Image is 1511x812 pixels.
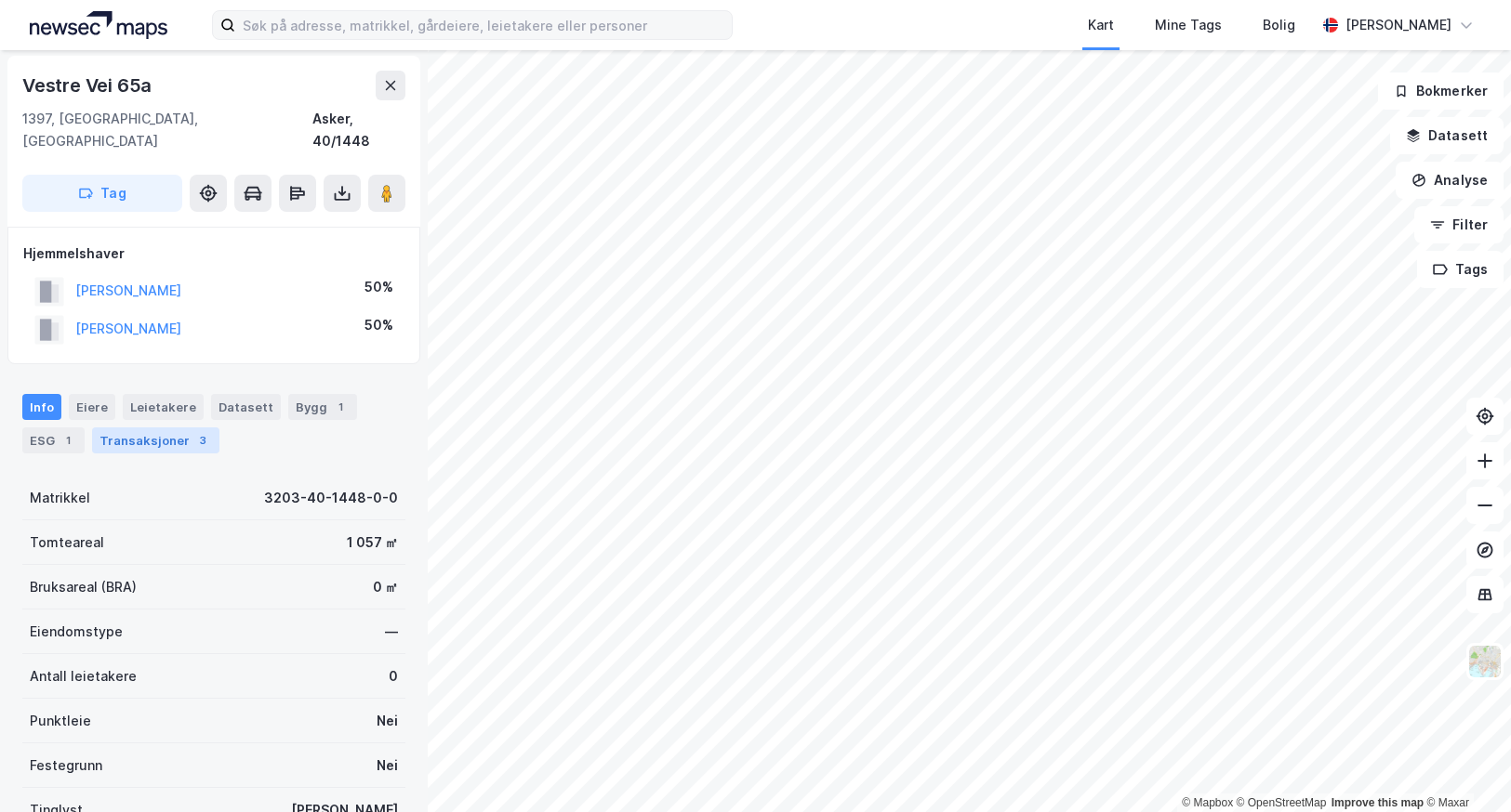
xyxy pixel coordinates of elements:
[59,431,77,450] div: 1
[347,531,398,554] div: 1 057 ㎡
[1332,796,1424,809] a: Improve this map
[1390,117,1504,154] button: Datasett
[30,621,123,643] div: Eiendomstype
[373,576,398,598] div: 0 ㎡
[1345,14,1451,36] div: [PERSON_NAME]
[123,394,204,420] div: Leietakere
[1418,723,1511,812] iframe: Chat Widget
[1237,796,1327,809] a: OpenStreetMap
[389,665,398,688] div: 0
[1182,796,1233,809] a: Mapbox
[22,71,155,100] div: Vestre Vei 65a
[312,108,405,152] div: Asker, 40/1448
[69,394,115,420] div: Eiere
[377,710,398,732] div: Nei
[22,427,85,453] div: ESG
[364,276,393,298] div: 50%
[264,487,398,509] div: 3203-40-1448-0-0
[92,427,219,453] div: Transaksjoner
[30,576,137,598] div: Bruksareal (BRA)
[1417,251,1504,288] button: Tags
[193,431,212,450] div: 3
[1396,162,1504,199] button: Analyse
[288,394,357,420] div: Bygg
[30,710,91,732] div: Punktleie
[331,398,350,416] div: 1
[30,531,104,554] div: Tomteareal
[30,754,102,777] div: Festegrunn
[30,11,167,39] img: logo.a4113a55bc3d86da70a041830d287a7e.svg
[1467,644,1503,679] img: Z
[22,394,61,420] div: Info
[30,487,90,509] div: Matrikkel
[1088,14,1114,36] div: Kart
[235,11,732,39] input: Søk på adresse, matrikkel, gårdeiere, leietakere eller personer
[22,175,182,212] button: Tag
[30,665,137,688] div: Antall leietakere
[211,394,281,420] div: Datasett
[1263,14,1295,36] div: Bolig
[1414,206,1504,243] button: Filter
[1378,72,1504,110] button: Bokmerker
[385,621,398,643] div: —
[23,242,404,265] div: Hjemmelshaver
[377,754,398,777] div: Nei
[364,314,393,336] div: 50%
[22,108,312,152] div: 1397, [GEOGRAPHIC_DATA], [GEOGRAPHIC_DATA]
[1155,14,1222,36] div: Mine Tags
